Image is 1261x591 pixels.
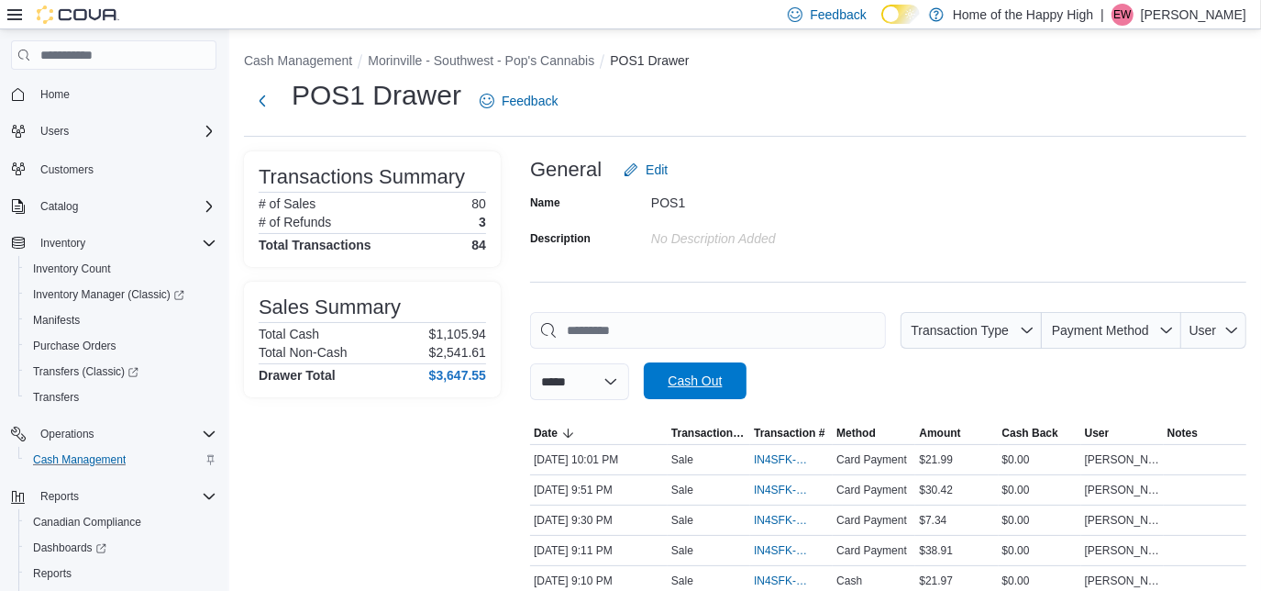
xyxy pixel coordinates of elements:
[1085,574,1160,588] span: [PERSON_NAME]
[33,287,184,302] span: Inventory Manager (Classic)
[479,215,486,229] p: 3
[836,483,907,497] span: Card Payment
[530,422,668,444] button: Date
[4,230,224,256] button: Inventory
[530,159,602,181] h3: General
[754,479,829,501] button: IN4SFK-18447960
[836,513,907,528] span: Card Payment
[33,83,216,106] span: Home
[18,561,224,586] button: Reports
[472,83,565,119] a: Feedback
[33,159,101,181] a: Customers
[259,296,401,318] h3: Sales Summary
[244,83,281,119] button: Next
[259,368,336,383] h4: Drawer Total
[881,24,882,25] span: Dark Mode
[4,81,224,107] button: Home
[1167,426,1198,440] span: Notes
[953,4,1093,26] p: Home of the Happy High
[836,452,907,467] span: Card Payment
[530,509,668,531] div: [DATE] 9:30 PM
[244,51,1246,73] nav: An example of EuiBreadcrumbs
[999,479,1081,501] div: $0.00
[40,162,94,177] span: Customers
[1113,4,1131,26] span: EW
[754,426,824,440] span: Transaction #
[1085,543,1160,558] span: [PERSON_NAME]
[671,513,693,528] p: Sale
[429,327,486,341] p: $1,105.94
[646,161,668,179] span: Edit
[26,361,216,383] span: Transfers (Classic)
[810,6,866,24] span: Feedback
[530,231,591,246] label: Description
[33,566,72,581] span: Reports
[33,195,85,217] button: Catalog
[754,513,811,528] span: IN4SFK-18447683
[754,452,811,467] span: IN4SFK-18448072
[26,309,216,331] span: Manifests
[668,422,750,444] button: Transaction Type
[37,6,119,24] img: Cova
[26,511,216,533] span: Canadian Compliance
[33,262,111,276] span: Inventory Count
[40,199,78,214] span: Catalog
[33,232,93,254] button: Inventory
[671,452,693,467] p: Sale
[18,256,224,282] button: Inventory Count
[18,509,224,535] button: Canadian Compliance
[429,345,486,360] p: $2,541.61
[33,423,102,445] button: Operations
[881,5,920,24] input: Dark Mode
[429,368,486,383] h4: $3,647.55
[901,312,1042,349] button: Transaction Type
[26,258,118,280] a: Inventory Count
[259,215,331,229] h6: # of Refunds
[668,372,722,390] span: Cash Out
[26,335,124,357] a: Purchase Orders
[754,574,811,588] span: IN4SFK-18447439
[33,364,138,379] span: Transfers (Classic)
[33,232,216,254] span: Inventory
[836,574,862,588] span: Cash
[26,258,216,280] span: Inventory Count
[616,151,675,188] button: Edit
[754,540,829,562] button: IN4SFK-18447455
[919,483,953,497] span: $30.42
[33,120,216,142] span: Users
[4,484,224,509] button: Reports
[919,543,953,558] span: $38.91
[651,188,897,210] div: POS1
[919,452,953,467] span: $21.99
[33,485,216,507] span: Reports
[368,53,594,68] button: Morinville - Southwest - Pop's Cannabis
[919,513,946,528] span: $7.34
[4,194,224,219] button: Catalog
[40,124,69,139] span: Users
[33,515,141,530] span: Canadian Compliance
[18,385,224,410] button: Transfers
[919,426,960,440] span: Amount
[33,390,79,405] span: Transfers
[1189,323,1217,338] span: User
[18,447,224,473] button: Cash Management
[26,284,216,306] span: Inventory Manager (Classic)
[4,118,224,144] button: Users
[999,422,1081,444] button: Cash Back
[671,574,693,588] p: Sale
[18,535,224,561] a: Dashboards
[530,540,668,562] div: [DATE] 9:11 PM
[911,323,1009,338] span: Transaction Type
[40,427,94,441] span: Operations
[40,489,79,504] span: Reports
[836,426,876,440] span: Method
[836,543,907,558] span: Card Payment
[259,196,315,211] h6: # of Sales
[671,543,693,558] p: Sale
[651,224,897,246] div: No Description added
[1085,513,1160,528] span: [PERSON_NAME]
[259,166,465,188] h3: Transactions Summary
[18,307,224,333] button: Manifests
[33,485,86,507] button: Reports
[471,238,486,252] h4: 84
